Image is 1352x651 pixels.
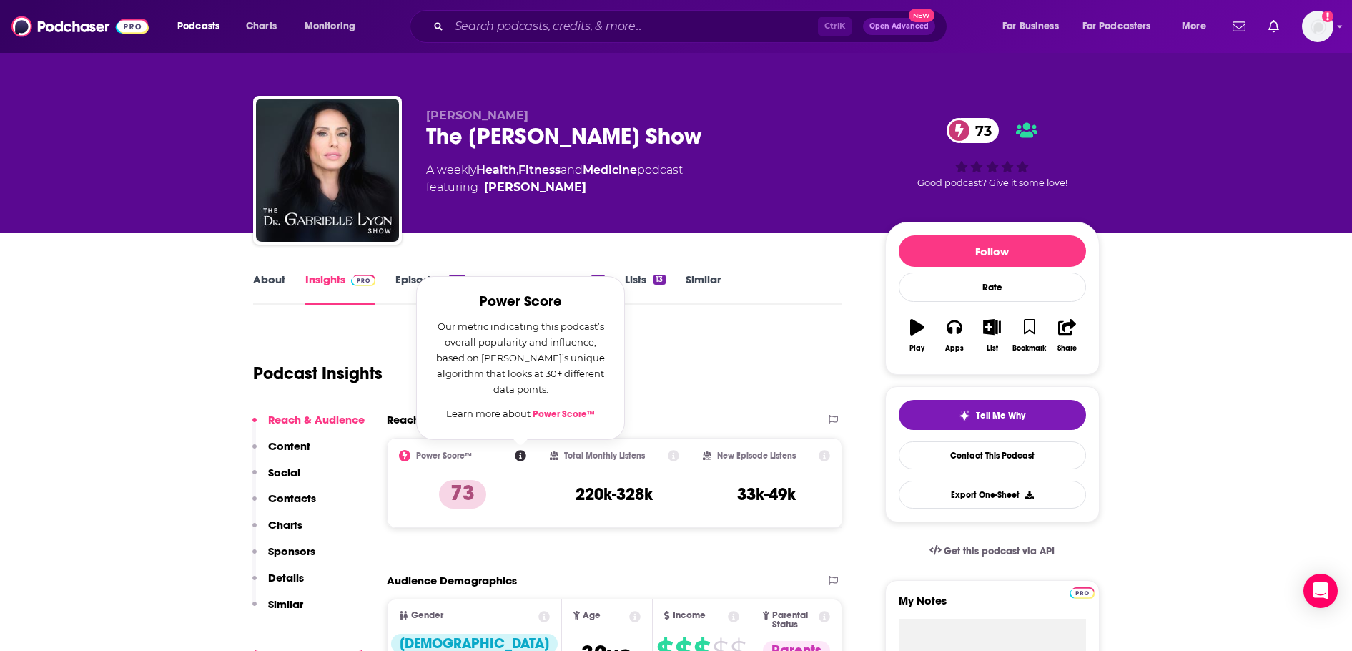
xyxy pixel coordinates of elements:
span: For Podcasters [1082,16,1151,36]
span: Get this podcast via API [944,545,1055,557]
a: Get this podcast via API [918,534,1067,569]
h1: Podcast Insights [253,363,383,384]
a: Show notifications dropdown [1227,14,1251,39]
a: 73 [947,118,999,143]
h2: Audience Demographics [387,574,517,587]
span: More [1182,16,1206,36]
input: Search podcasts, credits, & more... [449,15,818,38]
img: Podchaser Pro [1070,587,1095,599]
img: Podchaser Pro [351,275,376,286]
h3: 33k-49k [737,484,796,505]
a: Fitness [518,163,561,177]
div: Search podcasts, credits, & more... [423,10,961,43]
span: and [561,163,583,177]
div: 49 [591,275,605,285]
div: 172 [449,275,465,285]
span: Ctrl K [818,17,852,36]
div: Open Intercom Messenger [1303,574,1338,608]
p: Social [268,466,300,479]
a: Pro website [1070,585,1095,599]
div: Play [909,344,924,353]
p: Similar [268,597,303,611]
div: A weekly podcast [426,162,683,196]
p: Charts [268,518,302,532]
button: Apps [936,310,973,361]
span: Monitoring [305,16,355,36]
span: Open Advanced [869,23,929,30]
p: Our metric indicating this podcast’s overall popularity and influence, based on [PERSON_NAME]’s u... [434,318,607,397]
a: Charts [237,15,285,38]
div: Bookmark [1012,344,1046,353]
span: [PERSON_NAME] [426,109,528,122]
img: tell me why sparkle [959,410,970,421]
span: Income [673,611,706,620]
a: Lists13 [625,273,665,305]
button: Content [252,439,310,466]
svg: Add a profile image [1322,11,1333,22]
button: Play [899,310,936,361]
img: Podchaser - Follow, Share and Rate Podcasts [11,13,149,40]
button: open menu [1172,15,1224,38]
div: List [987,344,998,353]
button: open menu [295,15,374,38]
a: Similar [686,273,721,305]
button: Show profile menu [1302,11,1333,42]
span: Gender [411,611,443,620]
button: open menu [1073,15,1172,38]
h2: New Episode Listens [717,451,796,461]
div: Rate [899,273,1086,302]
h3: 220k-328k [576,484,653,505]
h2: Reach [387,413,420,426]
button: Social [252,466,300,492]
p: Content [268,439,310,453]
h2: Total Monthly Listens [564,451,645,461]
button: Similar [252,597,303,624]
a: InsightsPodchaser Pro [305,273,376,305]
a: Credits49 [547,273,605,305]
span: Tell Me Why [976,410,1025,421]
span: Good podcast? Give it some love! [917,177,1067,188]
span: , [516,163,518,177]
a: Dr. Gabrielle Lyon [484,179,586,196]
button: open menu [167,15,238,38]
div: Share [1057,344,1077,353]
button: Follow [899,235,1086,267]
span: 73 [961,118,999,143]
button: Open AdvancedNew [863,18,935,35]
span: featuring [426,179,683,196]
div: 73Good podcast? Give it some love! [885,109,1100,197]
a: Health [476,163,516,177]
h2: Power Score™ [416,451,472,461]
button: Charts [252,518,302,544]
span: Age [583,611,601,620]
span: Podcasts [177,16,219,36]
p: 73 [439,480,486,509]
a: Power Score™ [533,408,595,420]
button: Share [1048,310,1085,361]
p: Sponsors [268,544,315,558]
a: About [253,273,285,305]
button: Sponsors [252,544,315,571]
button: Bookmark [1011,310,1048,361]
span: Charts [246,16,277,36]
img: User Profile [1302,11,1333,42]
img: The Dr. Gabrielle Lyon Show [256,99,399,242]
button: Details [252,571,304,597]
button: Contacts [252,491,316,518]
label: My Notes [899,594,1086,619]
span: Logged in as Ashley_Beenen [1302,11,1333,42]
button: tell me why sparkleTell Me Why [899,400,1086,430]
div: Apps [945,344,964,353]
p: Details [268,571,304,584]
a: Show notifications dropdown [1263,14,1285,39]
div: 13 [653,275,665,285]
h2: Power Score [434,294,607,310]
a: Contact This Podcast [899,441,1086,469]
button: Export One-Sheet [899,481,1086,509]
p: Contacts [268,491,316,505]
span: New [909,9,934,22]
a: Episodes172 [395,273,465,305]
button: Reach & Audience [252,413,365,439]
